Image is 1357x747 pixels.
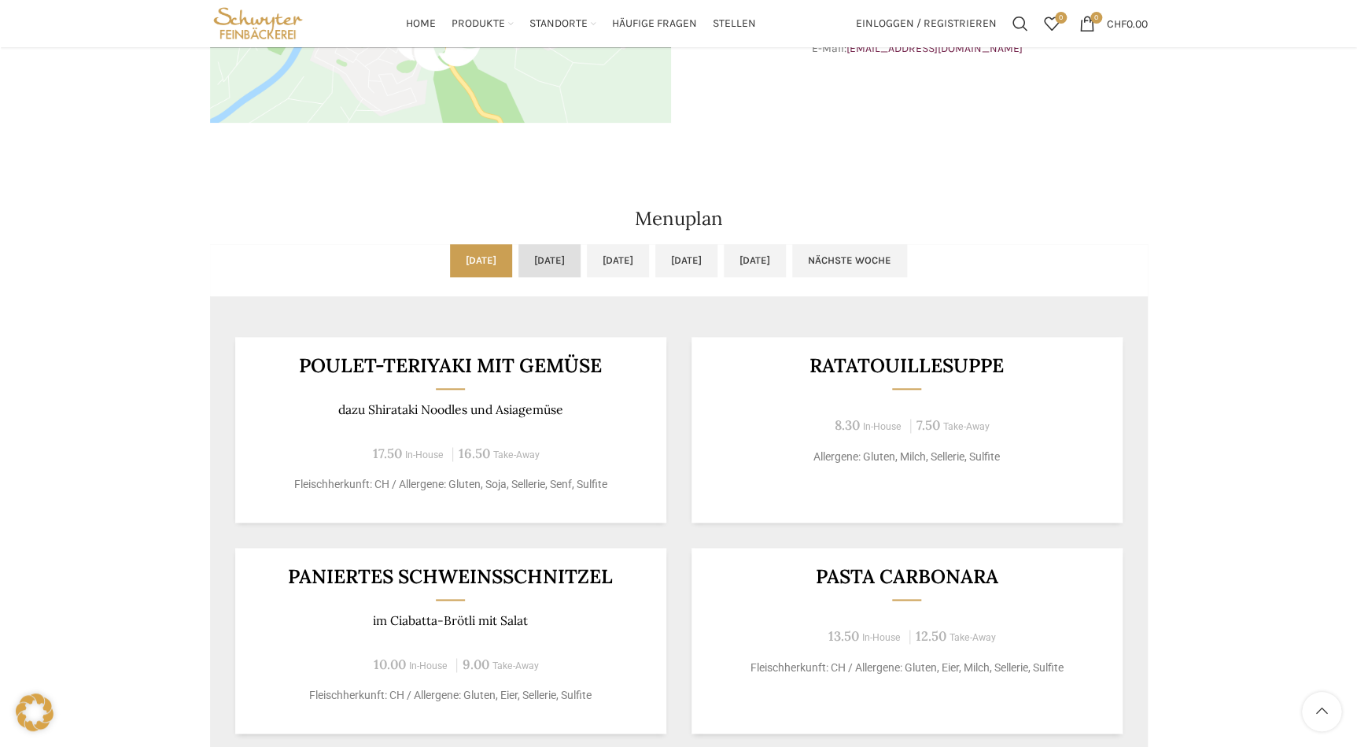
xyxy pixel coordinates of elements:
[1090,12,1102,24] span: 0
[1036,8,1068,39] a: 0
[916,416,940,434] span: 7.50
[254,402,647,417] p: dazu Shirataki Noodles und Asiagemüse
[452,17,505,31] span: Produkte
[612,17,697,31] span: Häufige Fragen
[452,8,514,39] a: Produkte
[1302,692,1341,731] a: Scroll to top button
[710,356,1103,375] h3: Ratatouillesuppe
[848,8,1005,39] a: Einloggen / Registrieren
[492,660,539,671] span: Take-Away
[529,17,588,31] span: Standorte
[373,445,402,462] span: 17.50
[710,660,1103,676] p: Fleischherkunft: CH / Allergene: Gluten, Eier, Milch, Sellerie, Sulfite
[792,244,907,277] a: Nächste Woche
[406,17,436,31] span: Home
[862,632,901,643] span: In-House
[612,8,697,39] a: Häufige Fragen
[713,17,756,31] span: Stellen
[409,660,448,671] span: In-House
[724,244,786,277] a: [DATE]
[587,244,649,277] a: [DATE]
[655,244,717,277] a: [DATE]
[950,632,996,643] span: Take-Away
[713,8,756,39] a: Stellen
[1055,12,1067,24] span: 0
[254,356,647,375] h3: Poulet-Teriyaki mit Gemüse
[710,449,1103,465] p: Allergene: Gluten, Milch, Sellerie, Sulfite
[450,244,512,277] a: [DATE]
[710,567,1103,586] h3: Pasta Carbonara
[254,567,647,586] h3: Paniertes Schweinsschnitzel
[406,8,436,39] a: Home
[254,687,647,704] p: Fleischherkunft: CH / Allergene: Gluten, Eier, Sellerie, Sulfite
[374,656,406,673] span: 10.00
[1005,8,1036,39] a: Suchen
[493,449,540,460] span: Take-Away
[863,421,902,432] span: In-House
[463,656,489,673] span: 9.00
[529,8,596,39] a: Standorte
[943,421,990,432] span: Take-Away
[856,18,997,29] span: Einloggen / Registrieren
[1107,17,1148,30] bdi: 0.00
[314,8,847,39] div: Main navigation
[1071,8,1156,39] a: 0 CHF0.00
[459,445,490,462] span: 16.50
[846,42,1023,55] a: [EMAIL_ADDRESS][DOMAIN_NAME]
[1107,17,1127,30] span: CHF
[405,449,444,460] span: In-House
[254,476,647,493] p: Fleischherkunft: CH / Allergene: Gluten, Soja, Sellerie, Senf, Sulfite
[828,627,859,645] span: 13.50
[916,627,946,645] span: 12.50
[210,16,307,29] a: Site logo
[518,244,581,277] a: [DATE]
[254,613,647,628] p: im Ciabatta-Brötli mit Salat
[210,209,1148,228] h2: Menuplan
[1036,8,1068,39] div: Meine Wunschliste
[835,416,860,434] span: 8.30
